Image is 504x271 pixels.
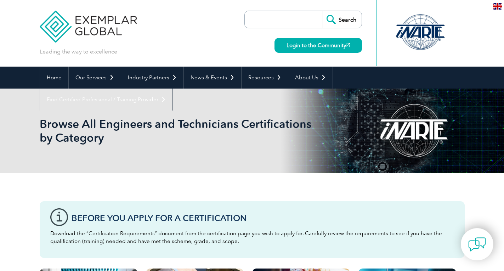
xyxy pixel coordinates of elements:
img: open_square.png [346,43,350,47]
a: Login to the Community [274,38,362,53]
img: contact-chat.png [468,236,486,253]
h3: Before You Apply For a Certification [72,214,454,222]
a: Home [40,67,68,89]
a: Industry Partners [121,67,183,89]
a: About Us [288,67,333,89]
img: en [493,3,502,10]
a: Resources [242,67,288,89]
h1: Browse All Engineers and Technicians Certifications by Category [40,117,312,145]
a: News & Events [184,67,241,89]
a: Our Services [69,67,121,89]
p: Leading the way to excellence [40,48,117,56]
a: Find Certified Professional / Training Provider [40,89,172,111]
input: Search [323,11,362,28]
p: Download the “Certification Requirements” document from the certification page you wish to apply ... [50,230,454,245]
